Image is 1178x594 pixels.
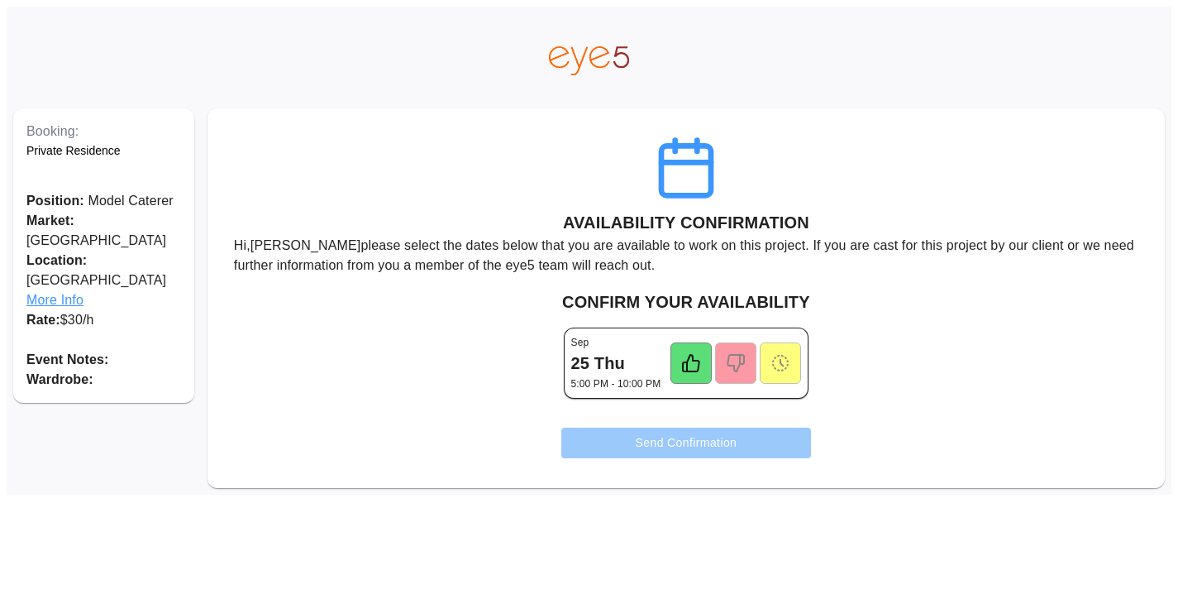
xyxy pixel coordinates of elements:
[549,46,628,75] img: eye5
[26,194,84,208] span: Position:
[26,211,181,251] p: [GEOGRAPHIC_DATA]
[26,122,181,141] p: Booking:
[571,335,589,350] p: Sep
[26,350,181,370] p: Event Notes:
[26,191,181,211] p: Model Caterer
[563,209,809,236] h6: AVAILABILITY CONFIRMATION
[26,313,60,327] span: Rate:
[26,370,181,390] p: Wardrobe:
[234,236,1138,275] p: Hi, [PERSON_NAME] please select the dates below that you are available to work on this project. I...
[26,251,181,271] span: Location:
[571,350,625,376] h6: 25 Thu
[26,213,74,228] span: Market:
[561,428,812,458] button: Send Confirmation
[571,376,661,391] p: 5:00 PM - 10:00 PM
[26,290,181,310] span: More Info
[26,310,181,330] p: $ 30 /h
[221,289,1152,315] h6: CONFIRM YOUR AVAILABILITY
[26,251,181,310] p: [GEOGRAPHIC_DATA]
[26,141,181,160] p: Private Residence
